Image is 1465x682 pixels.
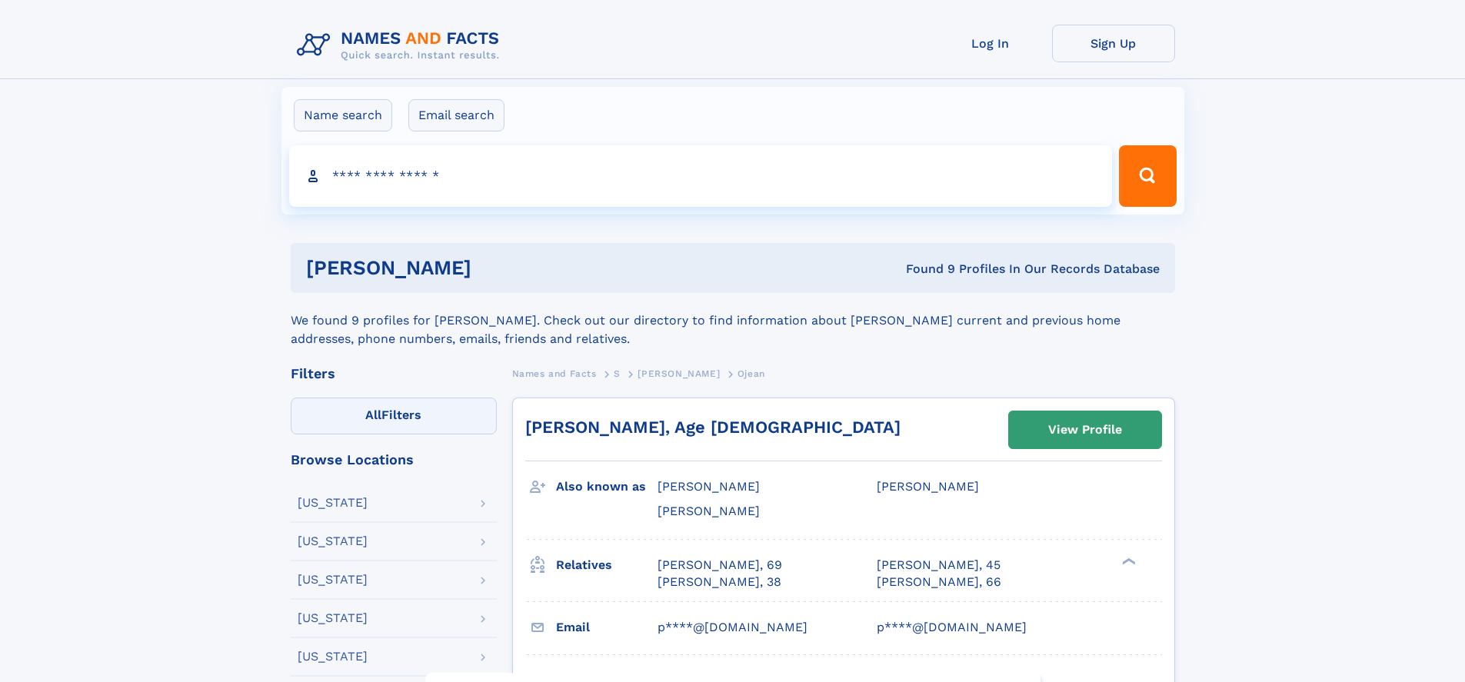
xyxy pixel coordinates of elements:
[298,650,368,663] div: [US_STATE]
[658,504,760,518] span: [PERSON_NAME]
[289,145,1113,207] input: search input
[614,364,621,383] a: S
[291,453,497,467] div: Browse Locations
[291,25,512,66] img: Logo Names and Facts
[877,557,1001,574] a: [PERSON_NAME], 45
[365,408,381,422] span: All
[556,474,658,500] h3: Also known as
[929,25,1052,62] a: Log In
[556,552,658,578] h3: Relatives
[614,368,621,379] span: S
[658,479,760,494] span: [PERSON_NAME]
[294,99,392,131] label: Name search
[737,368,765,379] span: Ojean
[658,574,781,591] a: [PERSON_NAME], 38
[408,99,504,131] label: Email search
[306,258,689,278] h1: [PERSON_NAME]
[688,261,1160,278] div: Found 9 Profiles In Our Records Database
[658,557,782,574] a: [PERSON_NAME], 69
[556,614,658,640] h3: Email
[298,612,368,624] div: [US_STATE]
[638,368,720,379] span: [PERSON_NAME]
[298,497,368,509] div: [US_STATE]
[1118,556,1137,566] div: ❯
[877,479,979,494] span: [PERSON_NAME]
[1048,412,1122,447] div: View Profile
[1052,25,1175,62] a: Sign Up
[1009,411,1161,448] a: View Profile
[291,293,1175,348] div: We found 9 profiles for [PERSON_NAME]. Check out our directory to find information about [PERSON_...
[291,367,497,381] div: Filters
[298,535,368,547] div: [US_STATE]
[638,364,720,383] a: [PERSON_NAME]
[291,398,497,434] label: Filters
[525,418,901,437] a: [PERSON_NAME], Age [DEMOGRAPHIC_DATA]
[512,364,597,383] a: Names and Facts
[1119,145,1176,207] button: Search Button
[877,574,1001,591] a: [PERSON_NAME], 66
[298,574,368,586] div: [US_STATE]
